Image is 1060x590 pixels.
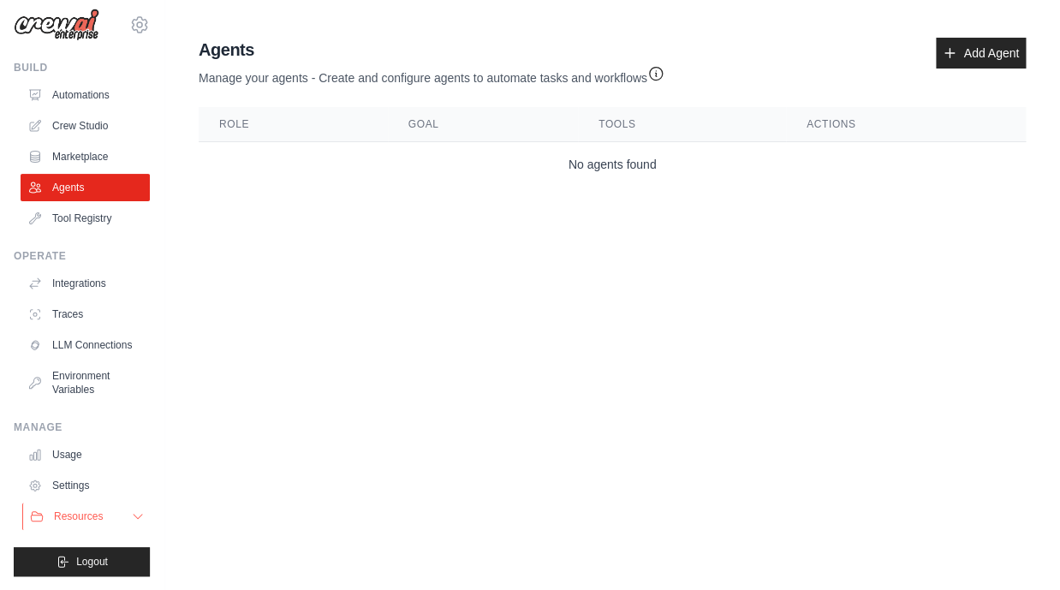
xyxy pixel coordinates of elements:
span: Resources [54,510,103,523]
button: Logout [14,547,150,576]
div: Operate [14,249,150,263]
td: No agents found [199,142,1026,188]
button: Resources [22,503,152,530]
a: Environment Variables [21,362,150,403]
a: Traces [21,301,150,328]
div: Build [14,61,150,74]
th: Tools [578,107,786,142]
th: Goal [388,107,578,142]
h2: Agents [199,38,664,62]
th: Role [199,107,388,142]
a: Settings [21,472,150,499]
a: Add Agent [936,38,1026,69]
a: Integrations [21,270,150,297]
p: Manage your agents - Create and configure agents to automate tasks and workflows [199,62,664,86]
div: Manage [14,420,150,434]
a: Marketplace [21,143,150,170]
a: Agents [21,174,150,201]
a: Automations [21,81,150,109]
a: LLM Connections [21,331,150,359]
a: Crew Studio [21,112,150,140]
th: Actions [786,107,1026,142]
a: Tool Registry [21,205,150,232]
span: Logout [76,555,108,569]
img: Logo [14,9,99,41]
a: Usage [21,441,150,468]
